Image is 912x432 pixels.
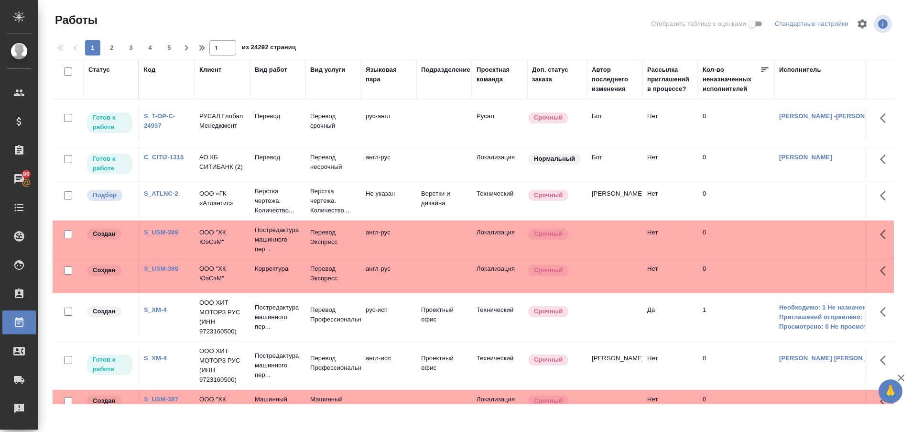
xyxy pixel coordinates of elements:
[416,349,472,382] td: Проектный офис
[416,300,472,334] td: Проектный офис
[53,12,98,28] span: Работы
[472,148,527,181] td: Локализация
[532,65,582,84] div: Доп. статус заказа
[144,112,175,129] a: S_T-OP-C-24937
[472,349,527,382] td: Технический
[779,65,821,75] div: Исполнитель
[242,42,296,55] span: из 24292 страниц
[199,153,245,172] p: АО КБ СИТИБАНК (2)
[698,184,774,218] td: 0
[86,153,133,175] div: Исполнитель может приступить к работе
[534,190,563,200] p: Срочный
[86,354,133,376] div: Исполнитель может приступить к работе
[86,264,133,277] div: Заказ еще не согласован с клиентом, искать исполнителей рано
[472,259,527,293] td: Локализация
[874,148,897,171] button: Здесь прячутся важные кнопки
[698,259,774,293] td: 0
[144,354,167,362] a: S_XM-4
[142,43,158,53] span: 4
[651,19,746,29] span: Отобразить таблицу с оценками
[93,113,127,132] p: Готов к работе
[361,223,416,256] td: англ-рус
[587,148,642,181] td: Бот
[698,148,774,181] td: 0
[144,396,178,403] a: S_USM-387
[642,223,698,256] td: Нет
[310,65,346,75] div: Вид услуги
[88,65,110,75] div: Статус
[361,184,416,218] td: Не указан
[310,395,356,414] p: Машинный перевод
[642,349,698,382] td: Нет
[162,43,177,53] span: 5
[779,112,889,120] a: [PERSON_NAME] -[PERSON_NAME]
[162,40,177,55] button: 5
[772,17,851,32] div: split button
[642,259,698,293] td: Нет
[416,184,472,218] td: Верстки и дизайна
[93,355,127,374] p: Готов к работе
[534,154,575,164] p: Нормальный
[123,43,139,53] span: 3
[310,264,356,283] p: Перевод Экспресс
[361,107,416,140] td: рус-англ
[874,300,897,323] button: Здесь прячутся важные кнопки
[534,355,563,365] p: Срочный
[642,107,698,140] td: Нет
[472,184,527,218] td: Технический
[698,107,774,140] td: 0
[199,264,245,283] p: ООО "ХК ЮэСэМ"
[874,15,894,33] span: Посмотреть информацию
[255,111,301,121] p: Перевод
[199,346,245,385] p: ООО ХИТ МОТОРЗ РУС (ИНН 9723160500)
[104,40,119,55] button: 2
[698,349,774,382] td: 0
[255,225,301,254] p: Постредактура машинного пер...
[199,228,245,247] p: ООО "ХК ЮэСэМ"
[534,229,563,239] p: Срочный
[2,167,36,191] a: 96
[882,381,899,401] span: 🙏
[874,259,897,282] button: Здесь прячутся важные кнопки
[472,300,527,334] td: Технический
[779,354,887,362] a: [PERSON_NAME] [PERSON_NAME]
[472,223,527,256] td: Локализация
[144,65,155,75] div: Код
[587,184,642,218] td: [PERSON_NAME]
[199,65,221,75] div: Клиент
[874,107,897,130] button: Здесь прячутся важные кнопки
[144,154,184,161] a: C_CITI2-1315
[472,390,527,423] td: Локализация
[698,223,774,256] td: 0
[17,169,35,179] span: 96
[534,266,563,275] p: Срочный
[310,354,356,373] p: Перевод Профессиональный
[534,307,563,316] p: Срочный
[879,379,902,403] button: 🙏
[93,154,127,173] p: Готов к работе
[310,111,356,131] p: Перевод срочный
[199,395,245,414] p: ООО "ХК ЮэСэМ"
[199,189,245,208] p: ООО «ГК «Атлантис»
[86,189,133,202] div: Можно подбирать исполнителей
[310,305,356,324] p: Перевод Профессиональный
[86,228,133,241] div: Заказ еще не согласован с клиентом, искать исполнителей рано
[142,40,158,55] button: 4
[587,107,642,140] td: Бот
[93,307,116,316] p: Создан
[366,65,412,84] div: Языковая пара
[361,300,416,334] td: рус-исп
[255,187,301,215] p: Верстка чертежа. Количество...
[361,259,416,293] td: англ-рус
[310,228,356,247] p: Перевод Экспресс
[199,111,245,131] p: РУСАЛ Глобал Менеджмент
[86,305,133,318] div: Заказ еще не согласован с клиентом, искать исполнителей рано
[647,65,693,94] div: Рассылка приглашений в процессе?
[123,40,139,55] button: 3
[472,107,527,140] td: Русал
[874,184,897,207] button: Здесь прячутся важные кнопки
[104,43,119,53] span: 2
[642,390,698,423] td: Нет
[255,395,301,414] p: Машинный перевод
[310,187,356,215] p: Верстка чертежа. Количество...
